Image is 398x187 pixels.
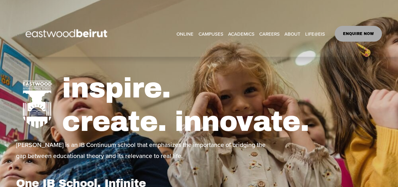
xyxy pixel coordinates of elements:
[228,29,255,38] a: folder dropdown
[228,30,255,38] span: ACADEMICS
[284,30,300,38] span: ABOUT
[259,29,280,38] a: CAREERS
[62,72,382,138] h1: inspire. create. innovate.
[335,26,382,42] a: ENQUIRE NOW
[16,18,119,50] img: EastwoodIS Global Site
[177,29,193,38] a: ONLINE
[284,29,300,38] a: folder dropdown
[305,29,325,38] a: folder dropdown
[16,139,274,162] p: [PERSON_NAME] is an IB Continuum school that emphasizes the importance of bridging the gap betwee...
[199,30,223,38] span: CAMPUSES
[199,29,223,38] a: folder dropdown
[305,30,325,38] span: LIFE@EIS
